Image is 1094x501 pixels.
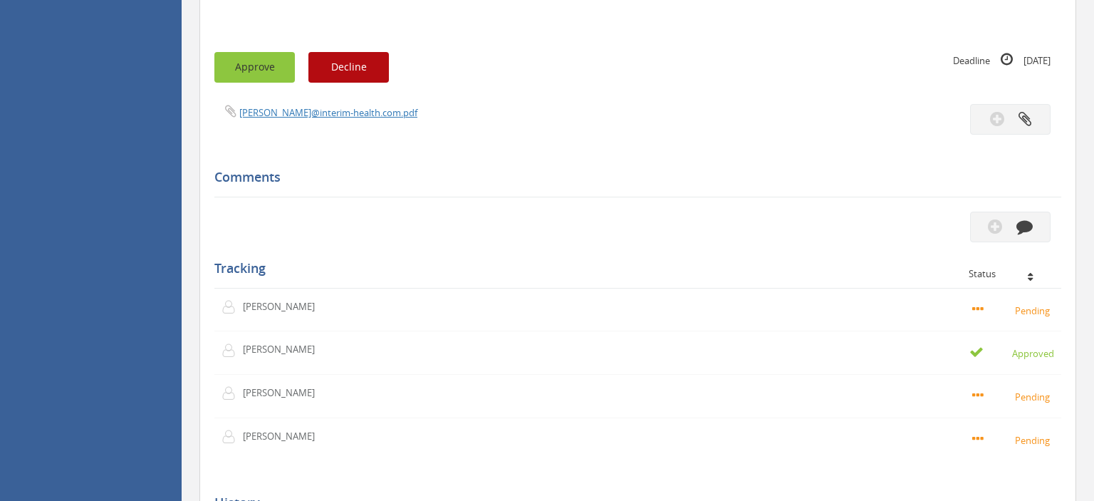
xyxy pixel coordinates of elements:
[972,302,1054,318] small: Pending
[222,344,243,358] img: user-icon.png
[222,300,243,314] img: user-icon.png
[214,262,1051,276] h5: Tracking
[222,430,243,444] img: user-icon.png
[953,52,1051,68] small: Deadline [DATE]
[243,300,325,314] p: [PERSON_NAME]
[969,269,1051,279] div: Status
[243,343,325,356] p: [PERSON_NAME]
[214,170,1051,185] h5: Comments
[972,388,1054,404] small: Pending
[222,386,243,401] img: user-icon.png
[239,106,417,119] a: [PERSON_NAME]@interim-health.com.pdf
[969,345,1054,361] small: Approved
[972,432,1054,448] small: Pending
[243,386,325,400] p: [PERSON_NAME]
[243,430,325,443] p: [PERSON_NAME]
[214,52,295,83] button: Approve
[308,52,389,83] button: Decline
